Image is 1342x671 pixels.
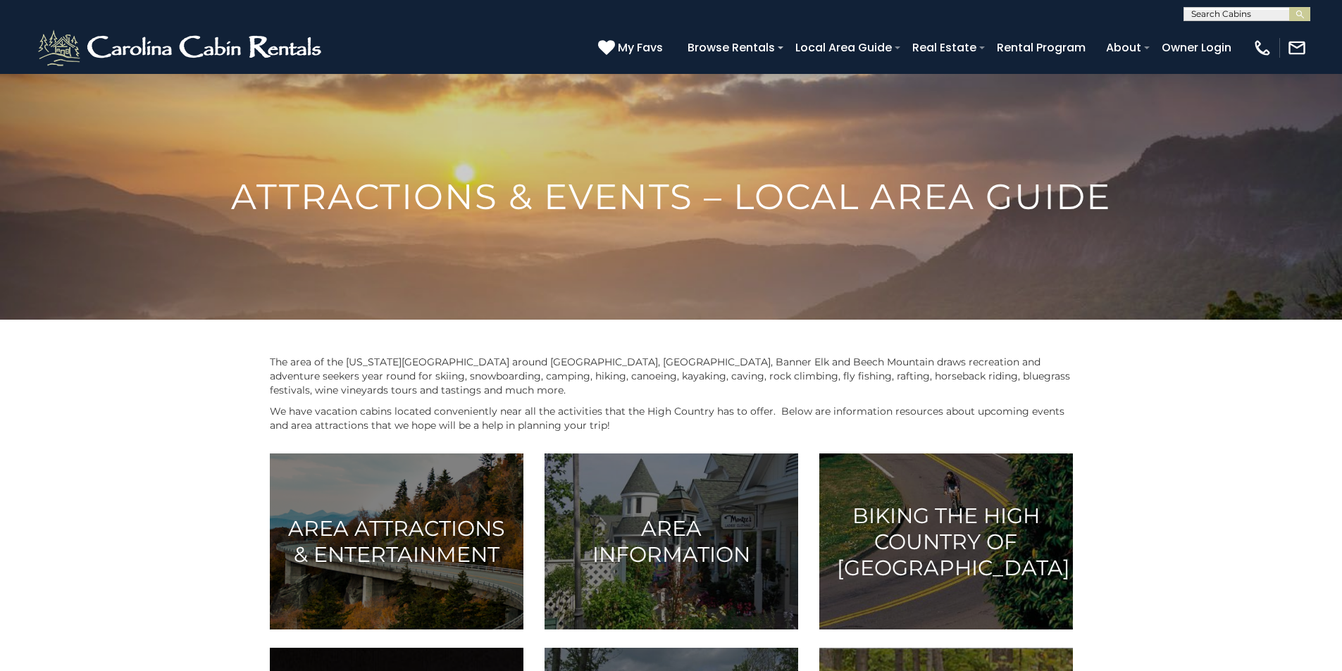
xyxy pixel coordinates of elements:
[270,453,523,629] a: Area Attractions & Entertainment
[270,404,1073,432] p: We have vacation cabins located conveniently near all the activities that the High Country has to...
[837,503,1055,581] h3: Biking the High Country of [GEOGRAPHIC_DATA]
[270,355,1073,397] p: The area of the [US_STATE][GEOGRAPHIC_DATA] around [GEOGRAPHIC_DATA], [GEOGRAPHIC_DATA], Banner E...
[1287,38,1307,58] img: mail-regular-white.png
[788,35,899,60] a: Local Area Guide
[287,515,506,567] h3: Area Attractions & Entertainment
[545,453,798,629] a: Area Information
[1155,35,1238,60] a: Owner Login
[1253,38,1272,58] img: phone-regular-white.png
[681,35,782,60] a: Browse Rentals
[618,39,663,56] span: My Favs
[905,35,983,60] a: Real Estate
[990,35,1093,60] a: Rental Program
[1099,35,1148,60] a: About
[598,39,666,57] a: My Favs
[35,27,328,69] img: White-1-2.png
[819,453,1073,629] a: Biking the High Country of [GEOGRAPHIC_DATA]
[562,515,781,567] h3: Area Information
